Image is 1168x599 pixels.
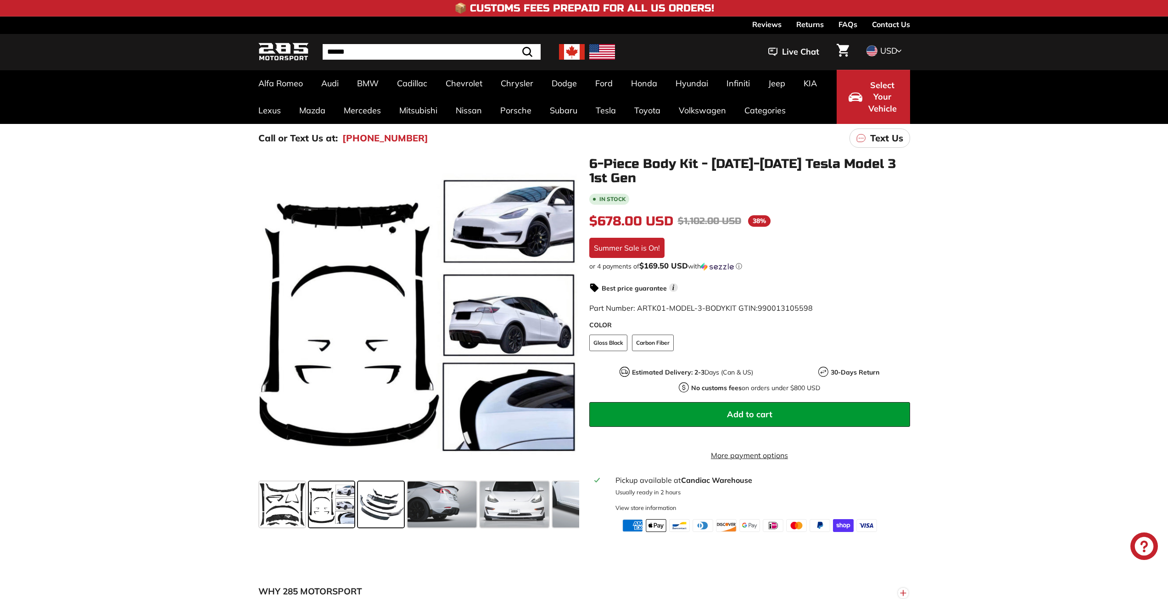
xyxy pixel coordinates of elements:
h4: 📦 Customs Fees Prepaid for All US Orders! [454,3,714,14]
a: Honda [622,70,666,97]
a: Text Us [849,129,910,148]
a: Returns [796,17,824,32]
a: Alfa Romeo [249,70,312,97]
img: ideal [763,519,783,532]
div: Summer Sale is On! [589,238,665,258]
a: Categories [735,97,795,124]
strong: Best price guarantee [602,284,667,292]
button: Live Chat [756,40,831,63]
div: Pickup available at [615,475,904,486]
b: In stock [599,196,626,202]
a: Contact Us [872,17,910,32]
p: on orders under $800 USD [691,383,820,393]
h1: 6-Piece Body Kit - [DATE]-[DATE] Tesla Model 3 1st Gen [589,157,910,185]
img: bancontact [669,519,690,532]
img: visa [856,519,877,532]
img: diners_club [693,519,713,532]
button: Add to cart [589,402,910,427]
a: Subaru [541,97,587,124]
img: paypal [810,519,830,532]
a: Volkswagen [670,97,735,124]
span: USD [880,45,897,56]
a: Chrysler [492,70,542,97]
a: Tesla [587,97,625,124]
a: Mercedes [335,97,390,124]
img: google_pay [739,519,760,532]
a: Lexus [249,97,290,124]
span: Select Your Vehicle [867,79,898,115]
div: or 4 payments of with [589,262,910,271]
span: Add to cart [727,409,772,420]
a: Ford [586,70,622,97]
span: $169.50 USD [639,261,688,270]
p: Days (Can & US) [632,368,753,377]
span: $678.00 USD [589,213,673,229]
p: Call or Text Us at: [258,131,338,145]
a: Nissan [447,97,491,124]
a: Mazda [290,97,335,124]
div: or 4 payments of$169.50 USDwithSezzle Click to learn more about Sezzle [589,262,910,271]
img: Sezzle [701,263,734,271]
a: Cadillac [388,70,436,97]
a: Dodge [542,70,586,97]
p: Usually ready in 2 hours [615,488,904,497]
a: [PHONE_NUMBER] [342,131,428,145]
a: Hyundai [666,70,717,97]
p: Text Us [870,131,903,145]
img: discover [716,519,737,532]
img: american_express [622,519,643,532]
a: BMW [348,70,388,97]
div: View store information [615,504,676,512]
strong: Candiac Warehouse [681,476,752,485]
span: $1,102.00 USD [678,215,741,227]
label: COLOR [589,320,910,330]
img: Logo_285_Motorsport_areodynamics_components [258,41,309,63]
strong: No customs fees [691,384,742,392]
button: Select Your Vehicle [837,70,910,124]
a: Chevrolet [436,70,492,97]
input: Search [323,44,541,60]
a: Jeep [759,70,794,97]
span: Live Chat [782,46,819,58]
img: apple_pay [646,519,666,532]
a: Reviews [752,17,782,32]
img: shopify_pay [833,519,854,532]
a: Infiniti [717,70,759,97]
a: FAQs [838,17,857,32]
span: i [669,283,678,292]
span: 38% [748,215,771,227]
a: KIA [794,70,826,97]
span: Part Number: ARTK01-MODEL-3-BODYKIT GTIN: [589,303,813,313]
a: Cart [831,36,855,67]
strong: 30-Days Return [831,368,879,376]
img: master [786,519,807,532]
a: Porsche [491,97,541,124]
a: Toyota [625,97,670,124]
a: Mitsubishi [390,97,447,124]
inbox-online-store-chat: Shopify online store chat [1128,532,1161,562]
a: More payment options [589,450,910,461]
strong: Estimated Delivery: 2-3 [632,368,704,376]
span: 990013105598 [758,303,813,313]
a: Audi [312,70,348,97]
